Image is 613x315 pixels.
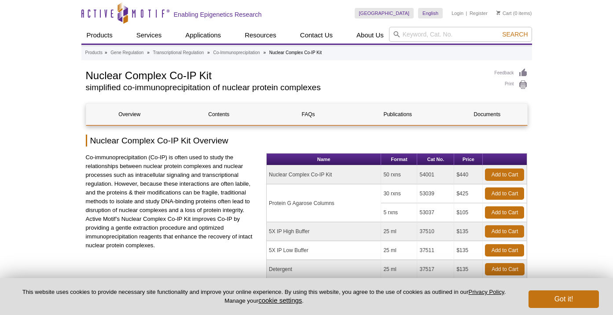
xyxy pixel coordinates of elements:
a: Feedback [495,68,528,78]
th: Name [267,154,381,165]
td: Detergent [267,260,381,279]
td: 25 ml [381,222,417,241]
td: 54001 [417,165,454,184]
input: Keyword, Cat. No. [389,27,532,42]
a: Applications [180,27,226,44]
h2: Nuclear Complex Co-IP Kit Overview [86,135,528,147]
a: Login [451,10,463,16]
td: $105 [454,203,483,222]
a: Gene Regulation [110,49,143,57]
td: $440 [454,165,483,184]
td: 5X IP High Buffer [267,222,381,241]
td: Protein G Agarose Columns [267,184,381,222]
a: Products [81,27,118,44]
a: [GEOGRAPHIC_DATA] [355,8,414,18]
h2: Enabling Epigenetics Research [174,11,262,18]
a: Add to Cart [485,244,524,256]
li: Nuclear Complex Co-IP Kit [269,50,322,55]
button: Got it! [529,290,599,308]
a: Products [85,49,103,57]
img: Your Cart [496,11,500,15]
a: Privacy Policy [469,289,504,295]
a: About Us [351,27,389,44]
td: 25 ml [381,260,417,279]
th: Format [381,154,417,165]
a: Contact Us [295,27,338,44]
iframe: Intercom live chat [583,285,604,306]
a: Resources [239,27,282,44]
a: Co-Immunoprecipitation [213,49,260,57]
td: 5 rxns [381,203,417,222]
button: cookie settings [258,297,302,304]
a: FAQs [265,104,352,125]
a: Transcriptional Regulation [153,49,204,57]
td: 37517 [417,260,454,279]
a: Documents [444,104,530,125]
a: Overview [86,104,173,125]
td: $135 [454,222,483,241]
a: Add to Cart [485,225,524,238]
p: This website uses cookies to provide necessary site functionality and improve your online experie... [14,288,514,305]
td: $135 [454,260,483,279]
td: $425 [454,184,483,203]
td: 50 rxns [381,165,417,184]
a: Services [131,27,167,44]
a: Publications [354,104,441,125]
td: 5X IP Low Buffer [267,241,381,260]
p: Co-immunoprecipitation (Co-IP) is often used to study the relationships between nuclear protein c... [86,153,260,250]
li: » [105,50,107,55]
a: Register [470,10,488,16]
li: | [466,8,467,18]
a: English [418,8,443,18]
li: » [207,50,210,55]
h1: Nuclear Complex Co-IP Kit [86,68,486,81]
li: » [263,50,266,55]
a: Add to Cart [485,206,524,219]
td: 25 ml [381,241,417,260]
td: 37511 [417,241,454,260]
td: 53039 [417,184,454,203]
a: Add to Cart [485,187,524,200]
th: Cat No. [417,154,454,165]
a: Add to Cart [485,263,525,275]
h2: simplified co-immunoprecipitation of nuclear protein complexes [86,84,486,92]
button: Search [499,30,530,38]
a: Add to Cart [485,168,524,181]
li: » [147,50,150,55]
a: Contents [176,104,262,125]
td: 30 rxns [381,184,417,203]
td: 53037 [417,203,454,222]
td: $135 [454,241,483,260]
a: Print [495,80,528,90]
li: (0 items) [496,8,532,18]
span: Search [502,31,528,38]
a: Cart [496,10,512,16]
td: 37510 [417,222,454,241]
th: Price [454,154,483,165]
td: Nuclear Complex Co-IP Kit [267,165,381,184]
